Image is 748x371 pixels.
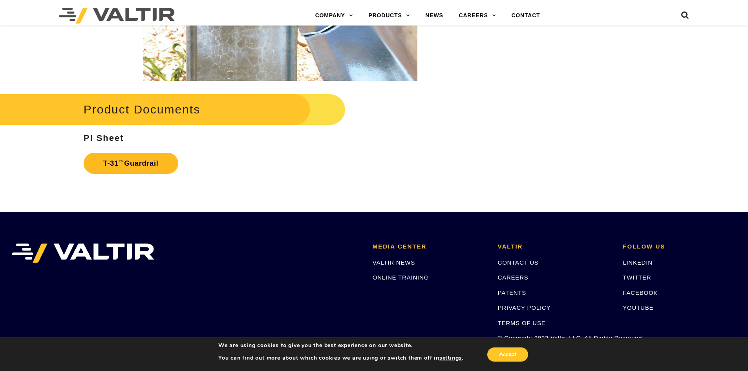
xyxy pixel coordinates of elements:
a: CONTACT US [498,259,539,266]
a: LINKEDIN [623,259,653,266]
a: TERMS OF USE [498,320,546,326]
h2: FOLLOW US [623,243,736,250]
a: CAREERS [498,274,529,281]
a: CAREERS [451,8,504,24]
p: © Copyright 2023 Valtir, LLC. All Rights Reserved. [498,333,611,342]
strong: PI Sheet [84,133,124,143]
h2: MEDIA CENTER [373,243,486,250]
a: FACEBOOK [623,289,658,296]
a: PATENTS [498,289,527,296]
a: ONLINE TRAINING [373,274,429,281]
a: NEWS [417,8,451,24]
a: TWITTER [623,274,651,281]
a: PRIVACY POLICY [498,304,551,311]
button: Accept [487,347,528,362]
img: Valtir [59,8,175,24]
p: You can find out more about which cookies we are using or switch them off in . [218,355,463,362]
a: PRODUCTS [361,8,418,24]
a: COMPANY [307,8,361,24]
h2: VALTIR [498,243,611,250]
a: YOUTUBE [623,304,653,311]
p: We are using cookies to give you the best experience on our website. [218,342,463,349]
a: VALTIR NEWS [373,259,415,266]
a: T-31™Guardrail [84,153,178,174]
img: VALTIR [12,243,154,263]
button: settings [439,355,462,362]
a: CONTACT [503,8,548,24]
sup: ™ [119,159,124,165]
